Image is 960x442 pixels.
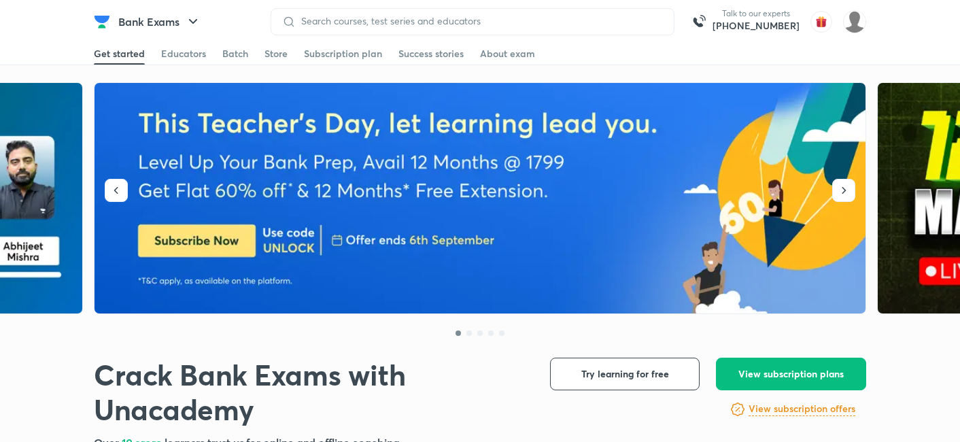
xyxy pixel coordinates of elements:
a: Success stories [398,43,464,65]
a: View subscription offers [749,401,855,418]
img: call-us [685,8,713,35]
a: [PHONE_NUMBER] [713,19,800,33]
a: Batch [222,43,248,65]
img: Drishti Chauhan [843,10,866,33]
button: Try learning for free [550,358,700,390]
a: Get started [94,43,145,65]
a: Store [264,43,288,65]
button: Bank Exams [110,8,209,35]
h6: View subscription offers [749,402,855,416]
div: Success stories [398,47,464,61]
div: Educators [161,47,206,61]
div: Get started [94,47,145,61]
div: Store [264,47,288,61]
span: Try learning for free [581,367,669,381]
h1: Crack Bank Exams with Unacademy [94,358,528,427]
input: Search courses, test series and educators [296,16,663,27]
a: Educators [161,43,206,65]
div: Subscription plan [304,47,382,61]
img: Company Logo [94,14,110,30]
button: View subscription plans [716,358,866,390]
img: avatar [810,11,832,33]
div: Batch [222,47,248,61]
span: View subscription plans [738,367,844,381]
a: Subscription plan [304,43,382,65]
a: About exam [480,43,535,65]
div: About exam [480,47,535,61]
p: Talk to our experts [713,8,800,19]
